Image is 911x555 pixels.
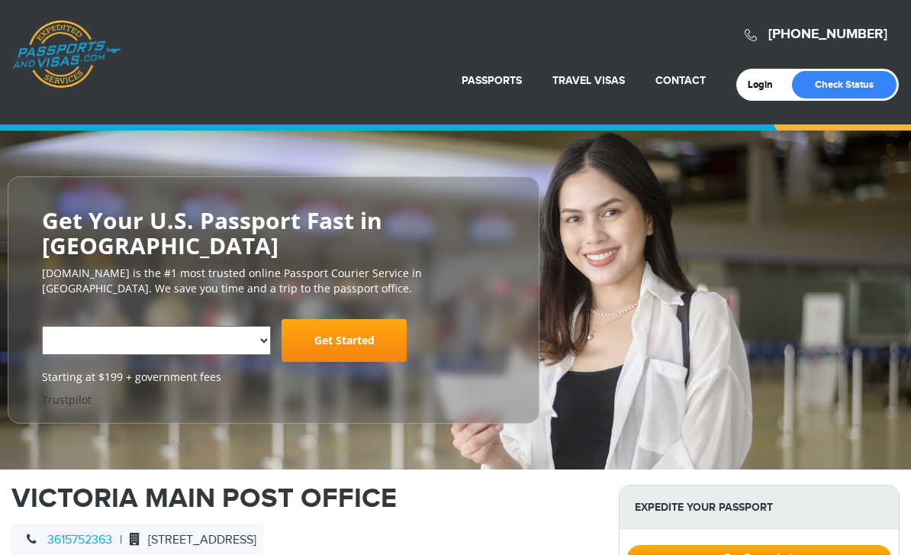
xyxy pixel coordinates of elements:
span: Starting at $199 + government fees [42,369,505,385]
a: Contact [655,74,706,87]
a: Travel Visas [552,74,625,87]
a: Get Started [282,319,407,362]
a: 3615752363 [47,533,112,547]
strong: Expedite Your Passport [620,486,899,529]
h2: Get Your U.S. Passport Fast in [GEOGRAPHIC_DATA] [42,208,505,258]
a: Passports [462,74,522,87]
h1: VICTORIA MAIN POST OFFICE [11,485,596,512]
a: [PHONE_NUMBER] [768,26,887,43]
span: [STREET_ADDRESS] [122,533,256,547]
p: [DOMAIN_NAME] is the #1 most trusted online Passport Courier Service in [GEOGRAPHIC_DATA]. We sav... [42,266,505,296]
a: Check Status [792,71,897,98]
a: Login [748,79,784,91]
a: Trustpilot [42,392,92,407]
a: Passports & [DOMAIN_NAME] [12,20,121,89]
